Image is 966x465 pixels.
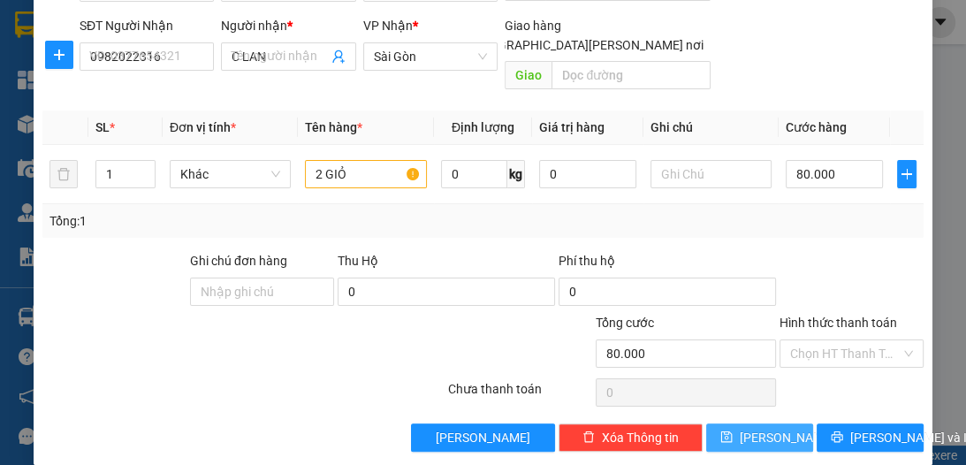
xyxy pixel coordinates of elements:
span: Thu Hộ [338,254,378,268]
div: Chưa thanh toán [446,379,594,410]
span: Xóa Thông tin [602,428,679,447]
span: Giao [505,61,551,89]
button: [PERSON_NAME] [411,423,555,452]
span: SL [95,120,110,134]
span: plus [898,167,916,181]
input: VD: Bàn, Ghế [305,160,426,188]
span: delete [582,431,595,445]
span: Sài Gòn [374,43,487,70]
button: printer[PERSON_NAME] và In [817,423,924,452]
input: Ghi chú đơn hàng [190,278,334,306]
input: 0 [539,160,636,188]
button: save[PERSON_NAME] [706,423,813,452]
label: Ghi chú đơn hàng [190,254,287,268]
div: Phí thu hộ [559,251,776,278]
span: plus [46,48,72,62]
span: printer [831,431,843,445]
span: kg [507,160,525,188]
span: Khác [180,161,280,187]
span: VP Nhận [363,19,413,33]
button: plus [897,160,917,188]
div: Tổng: 1 [49,211,375,231]
span: [PERSON_NAME] [436,428,530,447]
span: [GEOGRAPHIC_DATA][PERSON_NAME] nơi [462,35,711,55]
label: Hình thức thanh toán [780,316,897,330]
span: Định lượng [452,120,514,134]
span: [PERSON_NAME] [740,428,834,447]
span: Tổng cước [596,316,654,330]
input: Dọc đường [551,61,711,89]
span: Đơn vị tính [170,120,236,134]
button: deleteXóa Thông tin [559,423,703,452]
input: Ghi Chú [650,160,772,188]
span: Giá trị hàng [539,120,605,134]
span: Tên hàng [305,120,362,134]
button: plus [45,41,73,69]
span: save [720,431,733,445]
span: Cước hàng [786,120,847,134]
div: Người nhận [221,16,355,35]
th: Ghi chú [643,111,779,145]
span: user-add [331,50,346,64]
button: delete [49,160,78,188]
div: SĐT Người Nhận [80,16,214,35]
